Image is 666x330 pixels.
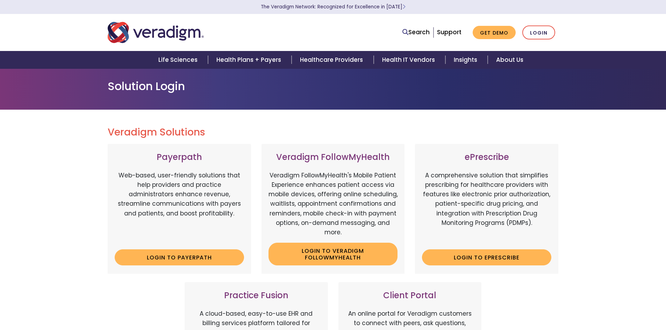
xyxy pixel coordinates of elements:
a: Login [522,25,555,40]
a: Login to Payerpath [115,249,244,265]
a: Life Sciences [150,51,208,69]
a: Login to Veradigm FollowMyHealth [268,243,398,265]
a: Health IT Vendors [374,51,445,69]
p: Veradigm FollowMyHealth's Mobile Patient Experience enhances patient access via mobile devices, o... [268,171,398,237]
a: The Veradigm Network: Recognized for Excellence in [DATE]Learn More [261,3,406,10]
a: Health Plans + Payers [208,51,292,69]
h2: Veradigm Solutions [108,126,559,138]
h3: Client Portal [345,291,475,301]
a: Healthcare Providers [292,51,373,69]
a: Get Demo [473,26,516,39]
h1: Solution Login [108,80,559,93]
h3: Payerpath [115,152,244,162]
a: Support [437,28,461,36]
img: Veradigm logo [108,21,204,44]
h3: Veradigm FollowMyHealth [268,152,398,162]
p: A comprehensive solution that simplifies prescribing for healthcare providers with features like ... [422,171,551,244]
a: Insights [445,51,488,69]
p: Web-based, user-friendly solutions that help providers and practice administrators enhance revenu... [115,171,244,244]
h3: Practice Fusion [192,291,321,301]
span: Learn More [402,3,406,10]
h3: ePrescribe [422,152,551,162]
a: Search [402,28,430,37]
a: About Us [488,51,532,69]
a: Login to ePrescribe [422,249,551,265]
